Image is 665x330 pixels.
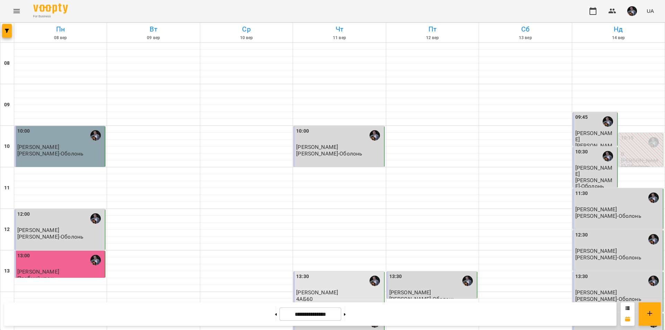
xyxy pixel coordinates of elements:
img: Олексій КОЧЕТОВ [648,234,659,244]
span: [PERSON_NAME] [17,144,59,150]
p: [PERSON_NAME]-Оболонь [575,143,616,155]
label: 12:00 [17,211,30,218]
img: Олексій КОЧЕТОВ [648,193,659,203]
img: Олексій КОЧЕТОВ [90,213,101,224]
h6: Чт [294,24,384,35]
p: [PERSON_NAME]-Оболонь [575,255,641,260]
p: [PERSON_NAME]-Оболонь [296,151,362,157]
p: [PERSON_NAME]-Оболонь [575,177,616,189]
img: Олексій КОЧЕТОВ [603,151,613,161]
img: Олексій КОЧЕТОВ [648,276,659,286]
h6: 11 вер [294,35,384,41]
label: 10:30 [575,148,588,156]
span: [PERSON_NAME] [575,130,613,142]
h6: 10 [4,143,10,150]
label: 09:45 [575,114,588,121]
span: [PERSON_NAME] [389,289,431,296]
h6: Пн [15,24,106,35]
h6: 08 [4,60,10,67]
span: [PERSON_NAME] [575,164,613,177]
h6: 13 [4,267,10,275]
h6: 13 вер [480,35,570,41]
h6: 12 [4,226,10,233]
span: [PERSON_NAME] [17,268,59,275]
button: Menu [8,3,25,19]
label: 13:30 [575,273,588,280]
h6: 09 [4,101,10,109]
p: 0 [621,151,662,157]
span: For Business [33,14,68,19]
span: [PERSON_NAME] [575,206,617,213]
span: [PERSON_NAME] [575,248,617,254]
h6: Ср [201,24,292,35]
p: [PERSON_NAME]-Оболонь [17,151,83,157]
label: 13:00 [17,252,30,260]
span: [PERSON_NAME] [575,289,617,296]
h6: 11 [4,184,10,192]
h6: Нд [573,24,664,35]
span: [PERSON_NAME] [296,289,338,296]
img: Олексій КОЧЕТОВ [603,116,613,127]
p: [PERSON_NAME]-Оболонь [621,158,662,170]
h6: Пт [387,24,478,35]
span: [PERSON_NAME] [17,227,59,233]
label: 13:30 [296,273,309,280]
img: Олексій КОЧЕТОВ [462,276,473,286]
span: UA [647,7,654,15]
label: 10:00 [296,127,309,135]
img: Олексій КОЧЕТОВ [90,255,101,265]
button: UA [644,5,657,17]
p: [PERSON_NAME]-Оболонь [575,213,641,219]
label: 10:15 [621,134,634,142]
label: 13:30 [389,273,402,280]
p: [PERSON_NAME]-Оболонь [575,296,641,302]
img: Олексій КОЧЕТОВ [90,130,101,141]
h6: 12 вер [387,35,478,41]
h6: 14 вер [573,35,664,41]
p: [PERSON_NAME]-Оболонь [389,296,455,302]
h6: 09 вер [108,35,198,41]
img: Олексій КОЧЕТОВ [370,276,380,286]
label: 11:30 [575,190,588,197]
span: [PERSON_NAME] [296,144,338,150]
p: [PERSON_NAME]-Оболонь [17,234,83,240]
img: Олексій КОЧЕТОВ [370,130,380,141]
h6: Сб [480,24,570,35]
p: Пробний урок [17,275,53,281]
p: 4АБ60 [296,296,313,302]
img: Voopty Logo [33,3,68,14]
h6: Вт [108,24,198,35]
label: 10:00 [17,127,30,135]
h6: 10 вер [201,35,292,41]
img: d409717b2cc07cfe90b90e756120502c.jpg [627,6,637,16]
h6: 08 вер [15,35,106,41]
label: 12:30 [575,231,588,239]
img: Олексій КОЧЕТОВ [648,137,659,148]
